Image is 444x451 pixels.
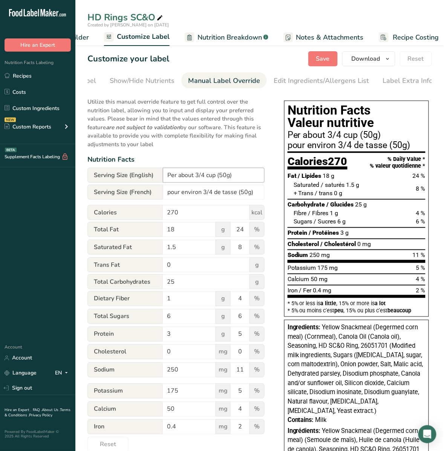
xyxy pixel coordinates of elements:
[288,229,308,236] span: Protein
[408,54,424,63] span: Reset
[117,32,170,42] span: Customize Label
[250,257,265,272] span: g
[416,209,426,217] span: 4 %
[288,156,348,170] div: Calories
[216,419,231,434] span: mg
[288,240,319,248] span: Cholesterol
[323,172,335,179] span: 18 g
[314,218,336,225] span: / Sucres
[185,29,268,46] a: Nutrition Breakdown
[288,251,308,258] span: Sodium
[250,205,265,220] span: kcal
[5,123,51,131] div: Custom Reports
[87,257,163,272] span: Trans Fat
[288,417,314,424] span: Contains:
[250,291,265,306] span: %
[358,240,371,248] span: 0 mg
[216,327,231,342] span: g
[106,124,180,131] b: are not subject to validation
[87,11,164,24] div: HD Rings SC&O
[216,222,231,237] span: g
[288,275,309,283] span: Calcium
[315,190,333,197] span: / trans
[327,201,354,208] span: / Glucides
[321,181,345,188] span: / saturés
[42,408,60,413] a: About Us .
[87,384,163,399] span: Potassium
[250,362,265,378] span: %
[294,218,312,225] span: Sugars
[87,240,163,255] span: Saturated Fat
[309,229,339,236] span: / Protéines
[216,344,231,359] span: mg
[288,287,298,294] span: Iron
[388,308,412,314] span: beaucoup
[5,408,70,418] a: Terms & Conditions .
[416,275,426,283] span: 4 %
[216,240,231,255] span: g
[216,309,231,324] span: g
[216,291,231,306] span: g
[87,402,163,417] span: Calcium
[288,308,426,313] div: * 5% ou moins c’est , 15% ou plus c’est
[87,168,163,183] span: Serving Size (English)
[299,287,312,294] span: / Fer
[250,419,265,434] span: %
[298,172,322,179] span: / Lipides
[87,309,163,324] span: Total Sugars
[87,327,163,342] span: Protein
[346,181,360,188] span: 1.5 g
[250,384,265,399] span: %
[250,274,265,289] span: g
[250,240,265,255] span: %
[5,148,17,152] div: BETA
[341,229,349,236] span: 3 g
[328,155,348,168] span: 270
[29,413,52,418] a: Privacy Policy
[288,172,297,179] span: Fat
[288,264,316,271] span: Potassium
[335,308,344,314] span: peu
[87,53,169,65] h1: Customize your label
[400,51,432,66] button: Reset
[416,218,426,225] span: 6 %
[216,362,231,378] span: mg
[274,76,369,86] div: Edit Ingredients/Allergens List
[5,408,31,413] a: Hire an Expert .
[33,408,42,413] a: FAQ .
[413,251,426,258] span: 11 %
[296,32,364,43] span: Notes & Attachments
[342,51,395,66] button: Download
[294,181,320,188] span: Saturated
[383,76,433,86] div: Label Extra Info
[338,218,346,225] span: 6 g
[5,38,71,52] button: Hire an Expert
[355,201,367,208] span: 25 g
[250,344,265,359] span: %
[87,185,163,200] span: Serving Size (French)
[110,76,175,86] div: Show/Hide Nutrients
[288,298,426,313] section: * 5% or less is , 15% or more is
[352,54,380,63] span: Download
[288,131,426,140] div: Per about 3/4 cup (50g)
[288,104,426,129] h1: Nutrition Facts Valeur nutritive
[321,240,356,248] span: / Cholestérol
[250,402,265,417] span: %
[334,190,343,197] span: 0 g
[418,425,436,443] div: Open Intercom Messenger
[308,51,338,66] button: Save
[100,440,116,449] span: Reset
[294,209,307,217] span: Fibre
[5,430,71,439] div: Powered By FoodLabelMaker © 2025 All Rights Reserved
[188,76,260,86] div: Manual Label Override
[370,156,426,169] div: % Daily Value * % valeur quotidienne *
[87,93,269,148] p: Utilize this manual override feature to get full control over the nutrition label, allowing you t...
[288,324,321,331] span: Ingredients:
[104,28,170,46] a: Customize Label
[311,275,328,283] span: 50 mg
[250,309,265,324] span: %
[288,428,321,435] span: Ingrédients:
[5,118,16,122] div: NEW
[87,419,163,434] span: Iron
[216,384,231,399] span: mg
